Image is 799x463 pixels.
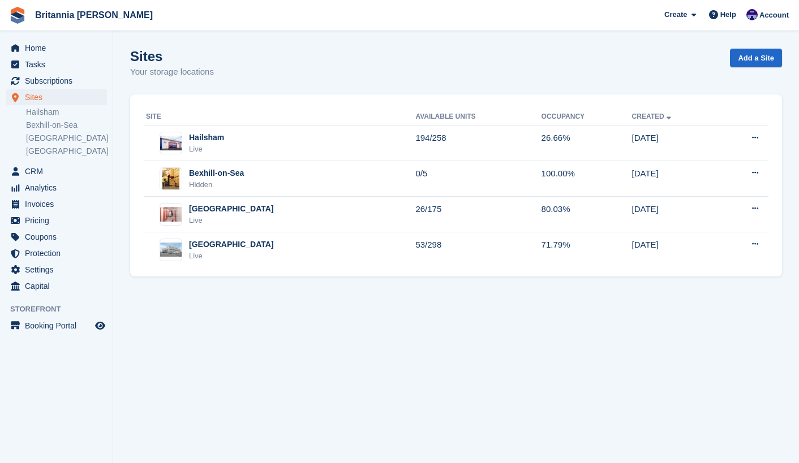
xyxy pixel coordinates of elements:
[6,163,107,179] a: menu
[415,126,541,161] td: 194/258
[6,73,107,89] a: menu
[189,250,274,262] div: Live
[542,197,632,232] td: 80.03%
[189,239,274,250] div: [GEOGRAPHIC_DATA]
[26,133,107,144] a: [GEOGRAPHIC_DATA]
[542,126,632,161] td: 26.66%
[189,179,244,191] div: Hidden
[415,232,541,267] td: 53/298
[25,180,93,196] span: Analytics
[6,262,107,278] a: menu
[632,232,719,267] td: [DATE]
[189,144,224,155] div: Live
[189,215,274,226] div: Live
[189,203,274,215] div: [GEOGRAPHIC_DATA]
[664,9,687,20] span: Create
[6,57,107,72] a: menu
[25,278,93,294] span: Capital
[6,245,107,261] a: menu
[6,196,107,212] a: menu
[25,163,93,179] span: CRM
[10,304,113,315] span: Storefront
[9,7,26,24] img: stora-icon-8386f47178a22dfd0bd8f6a31ec36ba5ce8667c1dd55bd0f319d3a0aa187defe.svg
[746,9,758,20] img: Cameron Ballard
[93,319,107,332] a: Preview store
[730,49,782,67] a: Add a Site
[130,66,214,79] p: Your storage locations
[25,57,93,72] span: Tasks
[759,10,789,21] span: Account
[6,229,107,245] a: menu
[25,229,93,245] span: Coupons
[6,278,107,294] a: menu
[25,40,93,56] span: Home
[6,213,107,228] a: menu
[130,49,214,64] h1: Sites
[25,245,93,261] span: Protection
[26,120,107,131] a: Bexhill-on-Sea
[160,243,182,257] img: Image of Eastbourne site
[415,108,541,126] th: Available Units
[25,73,93,89] span: Subscriptions
[542,108,632,126] th: Occupancy
[542,161,632,197] td: 100.00%
[632,197,719,232] td: [DATE]
[6,318,107,334] a: menu
[26,146,107,157] a: [GEOGRAPHIC_DATA]
[632,112,673,120] a: Created
[189,167,244,179] div: Bexhill-on-Sea
[6,40,107,56] a: menu
[31,6,157,24] a: Britannia [PERSON_NAME]
[160,136,182,150] img: Image of Hailsham site
[25,262,93,278] span: Settings
[189,132,224,144] div: Hailsham
[415,197,541,232] td: 26/175
[542,232,632,267] td: 71.79%
[25,318,93,334] span: Booking Portal
[415,161,541,197] td: 0/5
[162,167,179,190] img: Image of Bexhill-on-Sea site
[25,89,93,105] span: Sites
[25,213,93,228] span: Pricing
[160,207,182,222] img: Image of Newhaven site
[25,196,93,212] span: Invoices
[144,108,415,126] th: Site
[26,107,107,118] a: Hailsham
[720,9,736,20] span: Help
[632,126,719,161] td: [DATE]
[6,180,107,196] a: menu
[632,161,719,197] td: [DATE]
[6,89,107,105] a: menu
